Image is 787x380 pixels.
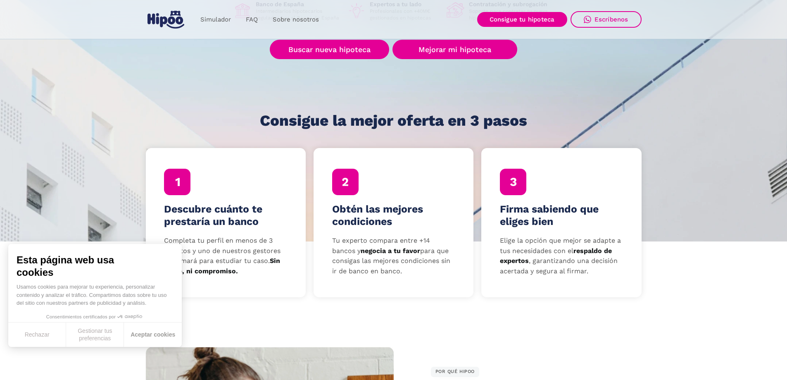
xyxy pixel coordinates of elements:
p: Elige la opción que mejor se adapte a tus necesidades con el , garantizando una decisión acertada... [500,236,623,277]
p: Completa tu perfil en menos de 3 minutos y uno de nuestros gestores te llamará para estudiar tu c... [164,236,287,277]
a: Buscar nueva hipoteca [270,40,389,59]
div: POR QUÉ HIPOO [431,367,480,378]
a: Consigue tu hipoteca [477,12,567,27]
a: Escríbenos [571,11,642,28]
a: Mejorar mi hipoteca [392,40,517,59]
div: Escríbenos [594,16,628,23]
a: FAQ [238,12,265,28]
strong: Sin coste, ni compromiso. [164,257,280,275]
h4: Descubre cuánto te prestaría un banco [164,203,287,228]
p: Tu experto compara entre +14 bancos y para que consigas las mejores condiciones sin ir de banco e... [332,236,455,277]
a: Sobre nosotros [265,12,326,28]
h4: Firma sabiendo que eliges bien [500,203,623,228]
h4: Obtén las mejores condiciones [332,203,455,228]
a: home [146,7,186,32]
h1: Consigue la mejor oferta en 3 pasos [260,112,527,129]
strong: negocia a tu favor [361,247,420,255]
a: Simulador [193,12,238,28]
